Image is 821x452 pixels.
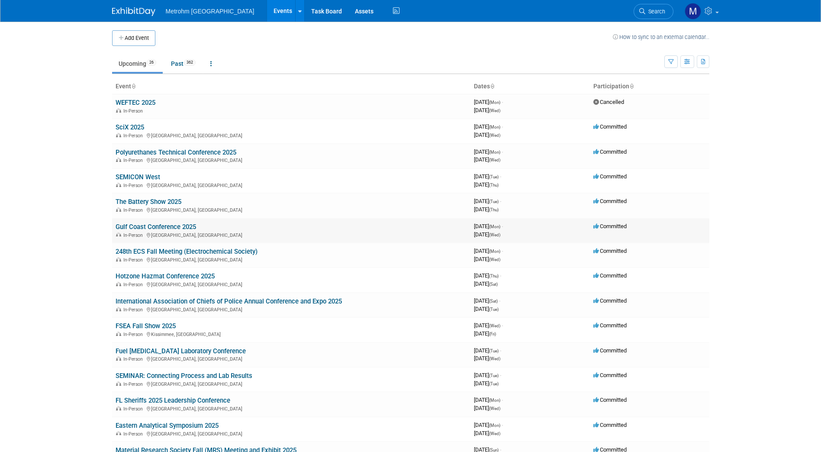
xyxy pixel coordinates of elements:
[593,149,627,155] span: Committed
[502,322,503,329] span: -
[500,173,501,180] span: -
[502,397,503,403] span: -
[474,156,500,163] span: [DATE]
[489,381,499,386] span: (Tue)
[474,430,500,436] span: [DATE]
[489,224,500,229] span: (Mon)
[489,423,500,428] span: (Mon)
[474,181,499,188] span: [DATE]
[123,158,145,163] span: In-Person
[489,158,500,162] span: (Wed)
[474,372,501,378] span: [DATE]
[489,431,500,436] span: (Wed)
[116,356,121,361] img: In-Person Event
[123,431,145,437] span: In-Person
[116,282,121,286] img: In-Person Event
[500,347,501,354] span: -
[116,381,121,386] img: In-Person Event
[474,198,501,204] span: [DATE]
[593,223,627,229] span: Committed
[116,422,219,429] a: Eastern Analytical Symposium 2025
[116,99,155,107] a: WEFTEC 2025
[116,330,467,337] div: Kissimmee, [GEOGRAPHIC_DATA]
[112,30,155,46] button: Add Event
[489,373,499,378] span: (Tue)
[474,330,496,337] span: [DATE]
[593,198,627,204] span: Committed
[685,3,701,19] img: Michelle Simoes
[147,59,156,66] span: 26
[474,281,498,287] span: [DATE]
[629,83,634,90] a: Sort by Participation Type
[474,123,503,130] span: [DATE]
[489,232,500,237] span: (Wed)
[489,356,500,361] span: (Wed)
[613,34,709,40] a: How to sync to an external calendar...
[116,405,467,412] div: [GEOGRAPHIC_DATA], [GEOGRAPHIC_DATA]
[116,430,467,437] div: [GEOGRAPHIC_DATA], [GEOGRAPHIC_DATA]
[116,156,467,163] div: [GEOGRAPHIC_DATA], [GEOGRAPHIC_DATA]
[470,79,590,94] th: Dates
[116,198,181,206] a: The Battery Show 2025
[116,322,176,330] a: FSEA Fall Show 2025
[474,231,500,238] span: [DATE]
[474,355,500,362] span: [DATE]
[593,272,627,279] span: Committed
[116,231,467,238] div: [GEOGRAPHIC_DATA], [GEOGRAPHIC_DATA]
[123,381,145,387] span: In-Person
[116,223,196,231] a: Gulf Coast Conference 2025
[116,183,121,187] img: In-Person Event
[116,123,144,131] a: SciX 2025
[116,181,467,188] div: [GEOGRAPHIC_DATA], [GEOGRAPHIC_DATA]
[593,297,627,304] span: Committed
[123,356,145,362] span: In-Person
[123,207,145,213] span: In-Person
[123,108,145,114] span: In-Person
[489,100,500,105] span: (Mon)
[489,332,496,336] span: (Fri)
[474,206,499,213] span: [DATE]
[489,406,500,411] span: (Wed)
[489,125,500,129] span: (Mon)
[500,272,501,279] span: -
[593,422,627,428] span: Committed
[116,431,121,436] img: In-Person Event
[116,158,121,162] img: In-Person Event
[116,206,467,213] div: [GEOGRAPHIC_DATA], [GEOGRAPHIC_DATA]
[593,123,627,130] span: Committed
[116,306,467,313] div: [GEOGRAPHIC_DATA], [GEOGRAPHIC_DATA]
[116,133,121,137] img: In-Person Event
[502,422,503,428] span: -
[474,347,501,354] span: [DATE]
[116,406,121,410] img: In-Person Event
[634,4,673,19] a: Search
[489,183,499,187] span: (Thu)
[474,256,500,262] span: [DATE]
[474,397,503,403] span: [DATE]
[593,347,627,354] span: Committed
[500,372,501,378] span: -
[184,59,196,66] span: 362
[116,347,246,355] a: Fuel [MEDICAL_DATA] Laboratory Conference
[116,272,215,280] a: Hotzone Hazmat Conference 2025
[116,232,121,237] img: In-Person Event
[489,398,500,403] span: (Mon)
[474,99,503,105] span: [DATE]
[474,405,500,411] span: [DATE]
[502,123,503,130] span: -
[500,198,501,204] span: -
[489,174,499,179] span: (Tue)
[116,248,258,255] a: 248th ECS Fall Meeting (Electrochemical Society)
[489,299,498,303] span: (Sat)
[116,257,121,262] img: In-Person Event
[502,223,503,229] span: -
[116,355,467,362] div: [GEOGRAPHIC_DATA], [GEOGRAPHIC_DATA]
[116,132,467,139] div: [GEOGRAPHIC_DATA], [GEOGRAPHIC_DATA]
[474,306,499,312] span: [DATE]
[166,8,254,15] span: Metrohm [GEOGRAPHIC_DATA]
[590,79,709,94] th: Participation
[593,397,627,403] span: Committed
[489,207,499,212] span: (Thu)
[474,132,500,138] span: [DATE]
[593,173,627,180] span: Committed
